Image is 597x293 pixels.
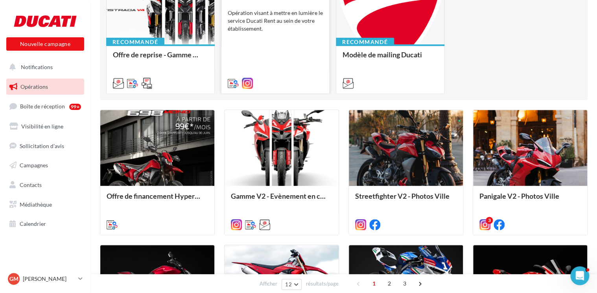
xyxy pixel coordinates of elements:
div: Modèle de mailing Ducati [343,51,438,66]
a: Calendrier [5,216,86,232]
button: 12 [282,279,302,290]
div: Streetfighter V2 - Photos Ville [355,192,457,208]
div: 3 [486,217,493,224]
a: Opérations [5,79,86,95]
span: 12 [285,281,292,288]
p: [PERSON_NAME] [23,275,75,283]
div: Panigale V2 - Photos Ville [479,192,581,208]
span: 2 [383,277,396,290]
div: Recommandé [106,38,164,46]
button: Notifications [5,59,83,75]
div: 99+ [69,104,81,110]
a: Contacts [5,177,86,193]
div: Offre de reprise - Gamme MTS V4 [113,51,208,66]
iframe: Intercom live chat [570,266,589,285]
a: Campagnes [5,157,86,174]
div: Offre de financement Hypermotard 698 Mono [107,192,208,208]
span: 3 [398,277,411,290]
a: Sollicitation d'avis [5,138,86,154]
a: Visibilité en ligne [5,118,86,135]
span: Médiathèque [20,201,52,208]
span: Contacts [20,181,42,188]
span: résultats/page [306,280,339,288]
div: Gamme V2 - Evènement en concession [231,192,332,208]
a: Médiathèque [5,196,86,213]
span: Afficher [260,280,277,288]
span: Visibilité en ligne [21,123,63,130]
span: GM [9,275,18,283]
a: Boîte de réception99+ [5,98,86,115]
span: Calendrier [20,220,46,227]
a: GM [PERSON_NAME] [6,271,84,286]
button: Nouvelle campagne [6,37,84,51]
span: Opérations [20,83,48,90]
span: Campagnes [20,162,48,168]
span: Boîte de réception [20,103,65,110]
span: Sollicitation d'avis [20,142,64,149]
div: Opération visant à mettre en lumière le service Ducati Rent au sein de votre établissement. [228,9,323,33]
span: Notifications [21,64,53,70]
div: Recommandé [336,38,394,46]
span: 1 [368,277,380,290]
